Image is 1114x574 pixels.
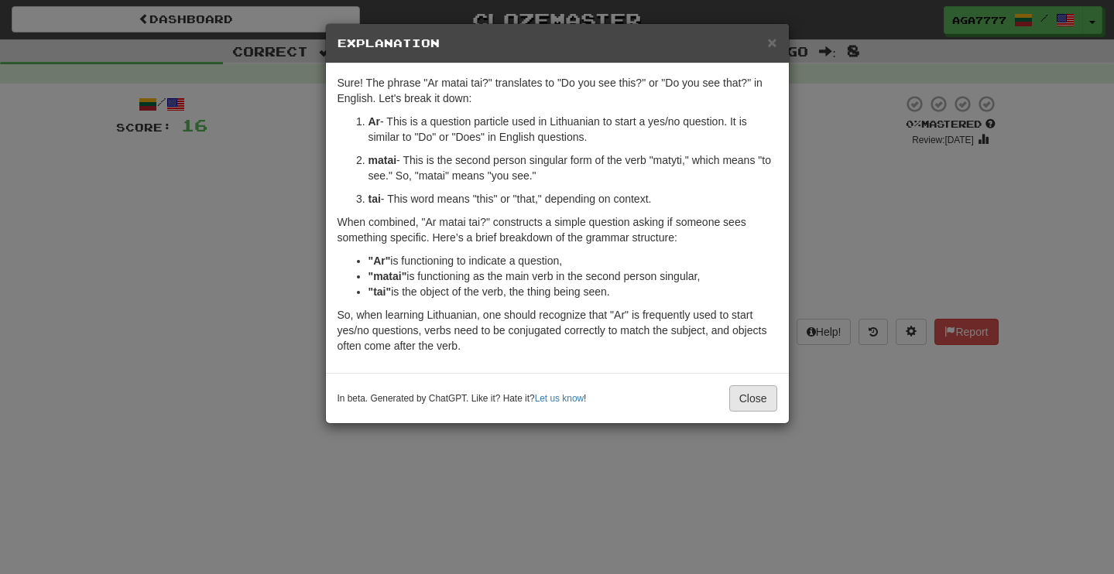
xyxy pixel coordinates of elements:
p: - This is the second person singular form of the verb "matyti," which means "to see." So, "matai"... [368,152,777,183]
a: Let us know [535,393,584,404]
h5: Explanation [338,36,777,51]
strong: "Ar" [368,255,391,267]
strong: matai [368,154,397,166]
p: So, when learning Lithuanian, one should recognize that "Ar" is frequently used to start yes/no q... [338,307,777,354]
p: When combined, "Ar matai tai?" constructs a simple question asking if someone sees something spec... [338,214,777,245]
p: - This word means "this" or "that," depending on context. [368,191,777,207]
li: is the object of the verb, the thing being seen. [368,284,777,299]
small: In beta. Generated by ChatGPT. Like it? Hate it? ! [338,392,587,405]
p: - This is a question particle used in Lithuanian to start a yes/no question. It is similar to "Do... [368,114,777,145]
strong: tai [368,193,381,205]
p: Sure! The phrase "Ar matai tai?" translates to "Do you see this?" or "Do you see that?" in Englis... [338,75,777,106]
strong: "matai" [368,270,407,282]
strong: Ar [368,115,381,128]
span: × [767,33,776,51]
button: Close [729,385,777,412]
li: is functioning to indicate a question, [368,253,777,268]
strong: "tai" [368,285,392,298]
button: Close [767,34,776,50]
li: is functioning as the main verb in the second person singular, [368,268,777,284]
